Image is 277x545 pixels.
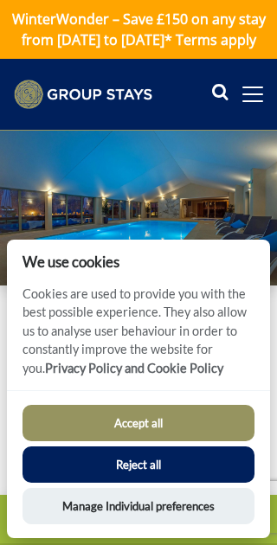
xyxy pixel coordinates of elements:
[14,80,152,109] img: Group Stays
[23,488,255,524] button: Manage Individual preferences
[23,405,255,441] button: Accept all
[45,361,223,375] a: Privacy Policy and Cookie Policy
[23,446,255,483] button: Reject all
[7,253,270,270] h2: We use cookies
[7,285,270,390] p: Cookies are used to provide you with the best possible experience. They also allow us to analyse ...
